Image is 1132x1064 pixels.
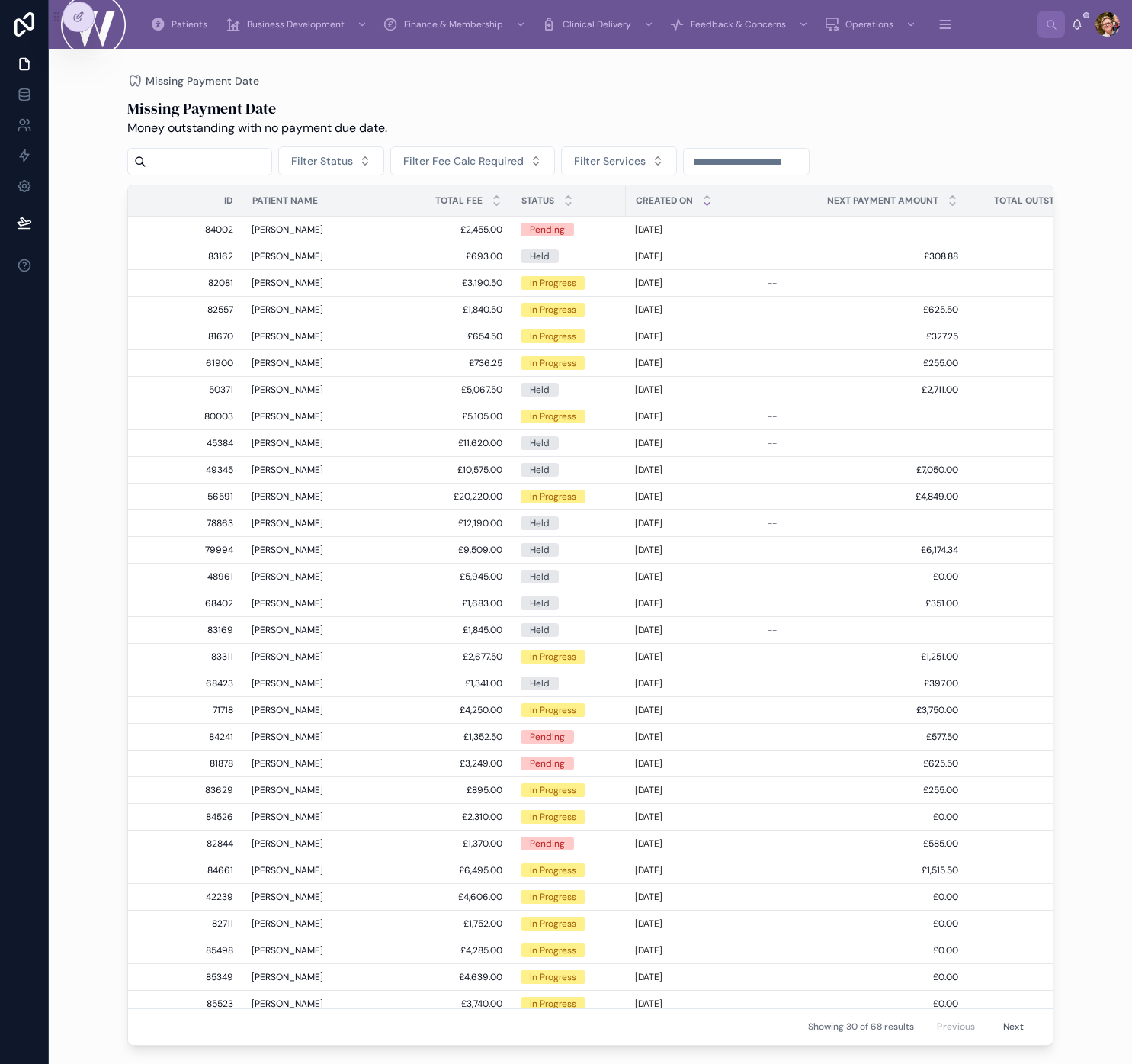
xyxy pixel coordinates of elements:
span: Feedback & Concerns [691,18,786,31]
span: Clinical Delivery [563,18,631,31]
span: 83311 [146,651,233,663]
a: [PERSON_NAME] [252,464,384,476]
span: [PERSON_NAME] [252,624,323,636]
a: 84002 [146,223,233,236]
span: [PERSON_NAME] [252,571,323,583]
a: [DATE] [635,223,749,236]
a: £654.50 [402,330,502,342]
a: [DATE] [635,651,749,663]
p: [DATE] [635,277,662,289]
span: £1,683.00 [402,597,502,609]
span: Filter Services [574,153,646,169]
p: [DATE] [635,304,662,316]
a: 83169 [146,624,233,636]
span: 83162 [146,250,233,262]
div: Pending [530,223,565,236]
a: Feedback & Concerns [665,11,816,38]
a: Held [521,436,617,450]
span: 45384 [146,437,233,449]
a: [PERSON_NAME] [252,624,384,636]
p: [DATE] [635,517,662,529]
a: £11,620.00 [402,437,502,449]
span: Filter Status [291,153,353,169]
span: 84241 [146,731,233,743]
div: Held [530,677,550,690]
span: -- [768,410,777,423]
div: Held [530,596,550,610]
span: [PERSON_NAME] [252,704,323,716]
a: £3,190.50 [402,277,502,289]
a: Held [521,463,617,477]
span: [PERSON_NAME] [252,304,323,316]
a: £1,498.50 [968,624,1100,636]
a: [PERSON_NAME] [252,571,384,583]
p: [DATE] [635,677,662,690]
p: [DATE] [635,357,662,369]
p: [DATE] [635,544,662,556]
a: £2,677.50 [402,651,502,663]
span: [PERSON_NAME] [252,464,323,476]
a: £10,768.50 [968,517,1100,529]
a: £255.00 [968,357,1100,369]
a: [DATE] [635,571,749,583]
a: [DATE] [635,624,749,636]
a: In Progress [521,356,617,370]
a: [DATE] [635,357,749,369]
a: [DATE] [635,544,749,556]
a: £625.50 [968,410,1100,423]
a: Held [521,383,617,397]
span: £308.88 [768,250,958,262]
a: 82081 [146,277,233,289]
span: £736.25 [402,357,502,369]
span: [PERSON_NAME] [252,544,323,556]
button: Select Button [278,146,384,175]
a: -- [768,223,958,236]
a: £5,945.00 [402,571,502,583]
a: [PERSON_NAME] [252,597,384,609]
a: £4,849.00 [968,490,1100,503]
a: [PERSON_NAME] [252,517,384,529]
a: -- [768,410,958,423]
span: Finance & Membership [404,18,503,31]
a: In Progress [521,410,617,423]
a: [PERSON_NAME] [252,250,384,262]
a: 81670 [146,330,233,342]
a: 68402 [146,597,233,609]
span: -- [768,437,777,449]
button: Select Button [561,146,677,175]
a: Pending [521,730,617,744]
span: £4,849.00 [768,490,958,503]
a: £1,341.00 [402,677,502,690]
a: Held [521,543,617,557]
span: £10,575.00 [402,464,502,476]
a: £2,711.00 [768,384,958,396]
a: £9,518.00 [968,464,1100,476]
p: [DATE] [635,704,662,716]
a: £625.50 [968,304,1100,316]
span: [PERSON_NAME] [252,597,323,609]
a: 50371 [146,384,233,396]
button: Select Button [390,146,555,175]
a: [PERSON_NAME] [252,384,384,396]
span: [PERSON_NAME] [252,437,323,449]
a: Finance & Membership [378,11,534,38]
a: [DATE] [635,490,749,503]
div: In Progress [530,329,576,343]
div: In Progress [530,490,576,503]
a: £1,251.00 [968,651,1100,663]
a: 78863 [146,517,233,529]
a: £5,105.00 [402,410,502,423]
a: £327.25 [768,330,958,342]
div: Held [530,543,550,557]
a: [DATE] [635,464,749,476]
a: £1,710.00 [968,277,1100,289]
span: £7,050.00 [768,464,958,476]
div: Held [530,570,550,583]
div: In Progress [530,276,576,290]
a: [PERSON_NAME] [252,544,384,556]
